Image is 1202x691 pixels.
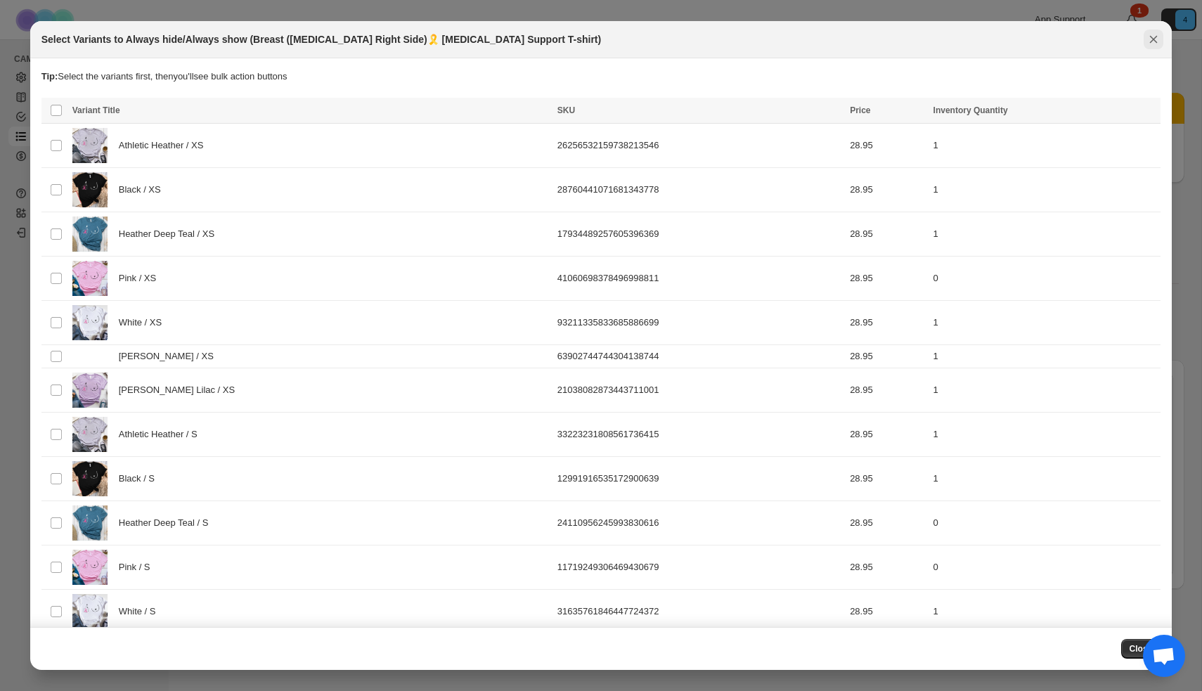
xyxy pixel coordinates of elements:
[1130,643,1153,654] span: Close
[929,124,1161,168] td: 1
[72,594,108,629] img: Withe_1_9463e2f2-8981-4d9b-a71e-914d4ef359c7.png
[557,105,575,115] span: SKU
[846,212,929,257] td: 28.95
[41,32,601,46] h2: Select Variants to Always hide/Always show (Breast ([MEDICAL_DATA] Right Side)🎗️ [MEDICAL_DATA] S...
[553,124,846,168] td: 26256532159738213546
[72,461,108,496] img: Black_1_a55c3815-df39-4cab-8efe-1fdbe63f589e.png
[846,590,929,634] td: 28.95
[119,227,222,241] span: Heather Deep Teal / XS
[72,550,108,585] img: pink_1_294a64c7-f5be-4110-aa12-eb0037884e24.png
[119,472,162,486] span: Black / S
[553,368,846,413] td: 21038082873443711001
[846,168,929,212] td: 28.95
[929,257,1161,301] td: 0
[929,368,1161,413] td: 1
[929,212,1161,257] td: 1
[41,71,58,82] strong: Tip:
[119,316,169,330] span: White / XS
[72,305,108,340] img: Withe_1_9463e2f2-8981-4d9b-a71e-914d4ef359c7.png
[929,345,1161,368] td: 1
[553,212,846,257] td: 17934489257605396369
[119,516,217,530] span: Heather Deep Teal / S
[1143,635,1185,677] div: Chat abierto
[72,417,108,452] img: athletic_grey_1_e7f5974e-be7d-49a4-ae55-cb9ada9fa68e.png
[553,457,846,501] td: 12991916535172900639
[1121,639,1161,659] button: Close
[933,105,1008,115] span: Inventory Quantity
[929,590,1161,634] td: 1
[553,301,846,345] td: 93211335833685886699
[929,501,1161,545] td: 0
[846,368,929,413] td: 28.95
[119,427,205,441] span: Athletic Heather / S
[41,70,1161,84] p: Select the variants first, then you'll see bulk action buttons
[846,457,929,501] td: 28.95
[846,413,929,457] td: 28.95
[72,505,108,541] img: heather_Deep_teal_b7f04846-b622-4e95-adb1-03191f1863bd.png
[119,271,164,285] span: Pink / XS
[553,545,846,590] td: 11719249306469430679
[119,138,212,153] span: Athletic Heather / XS
[119,605,164,619] span: White / S
[846,501,929,545] td: 28.95
[1144,30,1163,49] button: Close
[553,168,846,212] td: 28760441071681343778
[929,413,1161,457] td: 1
[72,105,120,115] span: Variant Title
[846,545,929,590] td: 28.95
[119,383,243,397] span: [PERSON_NAME] Lilac / XS
[850,105,870,115] span: Price
[119,560,158,574] span: Pink / S
[846,257,929,301] td: 28.95
[929,457,1161,501] td: 1
[846,345,929,368] td: 28.95
[72,261,108,296] img: pink_1_294a64c7-f5be-4110-aa12-eb0037884e24.png
[553,590,846,634] td: 31635761846447724372
[553,413,846,457] td: 33223231808561736415
[929,168,1161,212] td: 1
[846,124,929,168] td: 28.95
[929,301,1161,345] td: 1
[72,373,108,408] img: Heather_prims_Lilac_b4ddd9a4-3e65-4804-95e8-e503e08eaaa5.png
[72,217,108,252] img: heather_Deep_teal_b7f04846-b622-4e95-adb1-03191f1863bd.png
[553,257,846,301] td: 41060698378496998811
[846,301,929,345] td: 28.95
[72,128,108,163] img: athletic_grey_1_e7f5974e-be7d-49a4-ae55-cb9ada9fa68e.png
[553,345,846,368] td: 63902744744304138744
[553,501,846,545] td: 24110956245993830616
[929,545,1161,590] td: 0
[72,172,108,207] img: Black_1_a55c3815-df39-4cab-8efe-1fdbe63f589e.png
[119,183,169,197] span: Black / XS
[119,349,221,363] span: [PERSON_NAME] / XS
